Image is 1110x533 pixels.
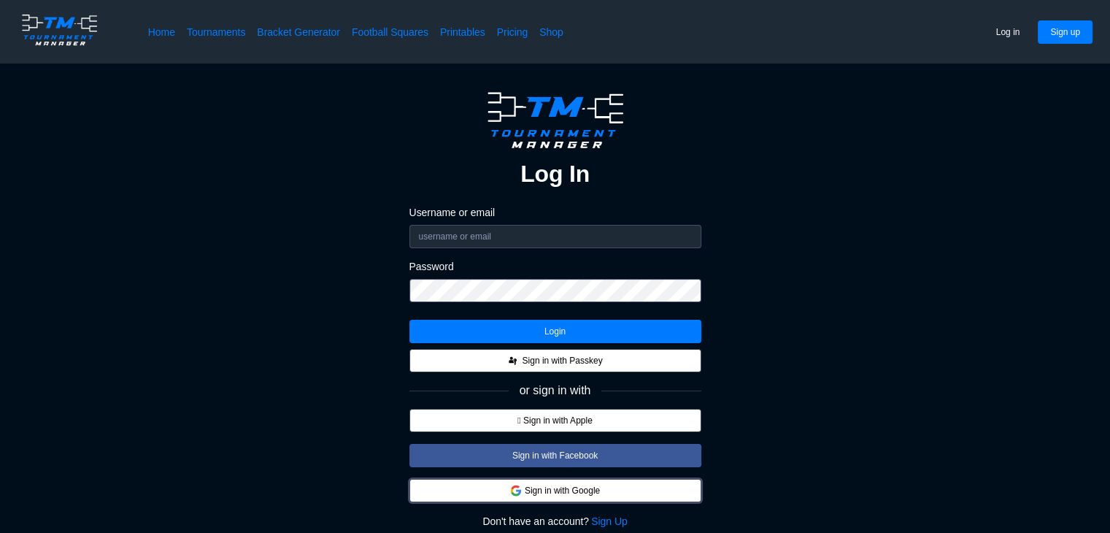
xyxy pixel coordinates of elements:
a: Bracket Generator [257,25,340,39]
img: FIDO_Passkey_mark_A_black.dc59a8f8c48711c442e90af6bb0a51e0.svg [507,355,519,367]
span: Don't have an account? [482,514,589,529]
input: username or email [409,225,701,248]
button: Log in [984,20,1033,44]
span: or sign in with [520,384,591,397]
a: Tournaments [187,25,245,39]
button: Sign in with Passkey [409,349,701,372]
button: Sign up [1038,20,1092,44]
a: Pricing [497,25,528,39]
a: Printables [440,25,485,39]
a: Shop [539,25,563,39]
img: logo.ffa97a18e3bf2c7d.png [479,87,631,153]
a: Sign Up [591,514,627,529]
a: Home [148,25,175,39]
button: Sign in with Google [409,479,701,502]
h2: Log In [520,159,590,188]
button: Sign in with Facebook [409,444,701,467]
button: Login [409,320,701,343]
label: Username or email [409,206,701,219]
a: Football Squares [352,25,428,39]
button:  Sign in with Apple [409,409,701,432]
img: google.d7f092af888a54de79ed9c9303d689d7.svg [510,485,522,496]
img: logo.ffa97a18e3bf2c7d.png [18,12,101,48]
label: Password [409,260,701,273]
